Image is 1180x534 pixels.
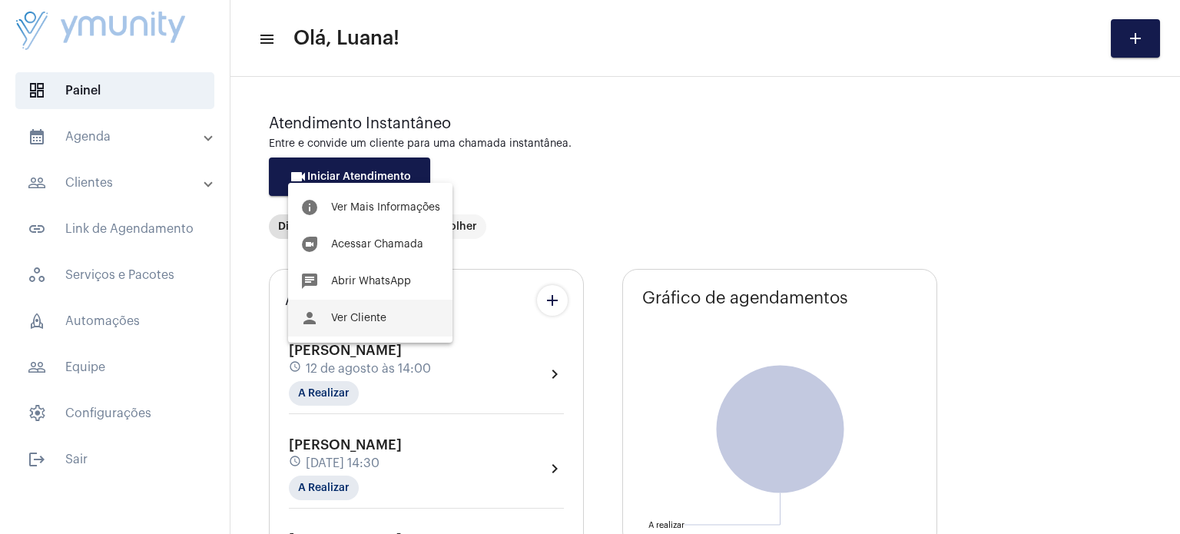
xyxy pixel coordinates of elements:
span: Acessar Chamada [331,239,423,250]
span: Ver Cliente [331,313,386,323]
mat-icon: duo [300,235,319,254]
span: Ver Mais Informações [331,202,440,213]
mat-icon: chat [300,272,319,290]
span: Abrir WhatsApp [331,276,411,287]
mat-icon: info [300,198,319,217]
mat-icon: person [300,309,319,327]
